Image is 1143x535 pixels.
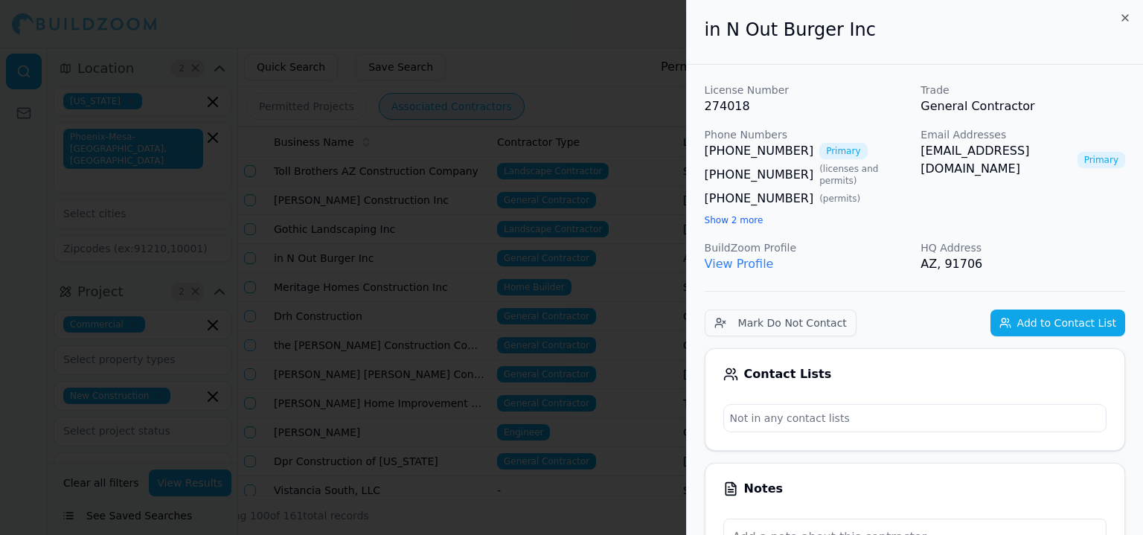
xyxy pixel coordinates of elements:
[705,240,909,255] p: BuildZoom Profile
[990,310,1125,336] button: Add to Contact List
[819,143,867,159] span: Primary
[705,83,909,97] p: License Number
[921,127,1125,142] p: Email Addresses
[819,163,909,187] span: ( licenses and permits )
[705,166,814,184] a: [PHONE_NUMBER]
[819,193,860,205] span: ( permits )
[705,18,1125,42] h2: in N Out Burger Inc
[921,255,1125,273] p: AZ, 91706
[1078,152,1125,168] span: Primary
[921,240,1125,255] p: HQ Address
[705,190,814,208] a: [PHONE_NUMBER]
[724,405,1106,432] p: Not in any contact lists
[705,127,909,142] p: Phone Numbers
[705,257,774,271] a: View Profile
[723,367,1107,382] div: Contact Lists
[705,310,857,336] button: Mark Do Not Contact
[921,83,1125,97] p: Trade
[921,97,1125,115] p: General Contractor
[705,97,909,115] p: 274018
[705,142,814,160] a: [PHONE_NUMBER]
[723,481,1107,496] div: Notes
[705,214,763,226] button: Show 2 more
[921,142,1071,178] a: [EMAIL_ADDRESS][DOMAIN_NAME]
